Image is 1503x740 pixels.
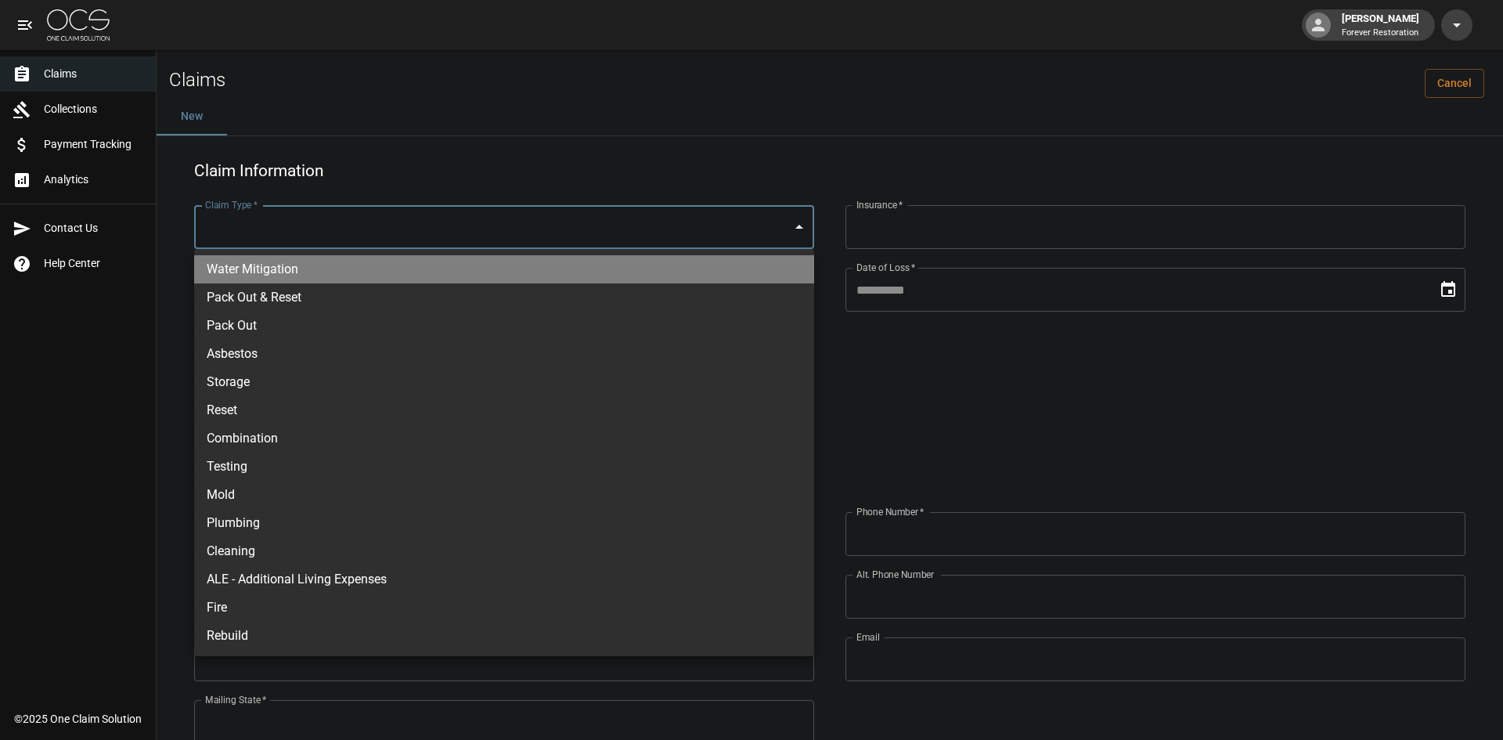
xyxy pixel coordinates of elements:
li: Reset [194,396,814,424]
li: ALE - Additional Living Expenses [194,565,814,594]
li: Fire [194,594,814,622]
li: Combination [194,424,814,453]
li: Pack Out & Reset [194,283,814,312]
li: Rebuild [194,622,814,650]
li: Mold [194,481,814,509]
li: Cleaning [194,537,814,565]
li: Plumbing [194,509,814,537]
li: Storage [194,368,814,396]
li: Water Mitigation [194,255,814,283]
li: Asbestos [194,340,814,368]
li: Pack Out [194,312,814,340]
li: Testing [194,453,814,481]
